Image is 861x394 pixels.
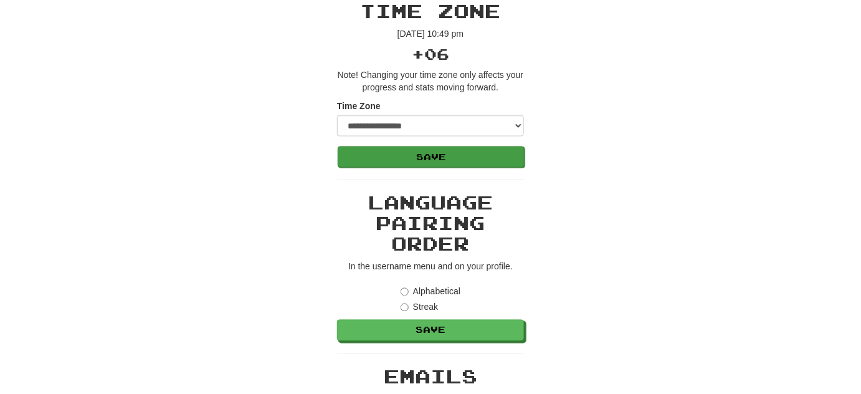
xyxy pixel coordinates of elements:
button: Save [338,147,525,168]
p: Note! Changing your time zone only affects your progress and stats moving forward. [337,69,524,94]
input: Streak [401,304,409,312]
p: [DATE] 10:49 pm [337,27,524,40]
label: Streak [401,301,438,314]
h2: Emails [337,367,524,387]
p: In the username menu and on your profile. [337,261,524,273]
h2: Language Pairing Order [337,193,524,254]
button: Save [337,320,524,341]
label: Time Zone [337,100,381,112]
input: Alphabetical [401,288,409,296]
label: Alphabetical [401,286,460,298]
h3: +06 [337,46,524,62]
h2: Time Zone [337,1,524,21]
